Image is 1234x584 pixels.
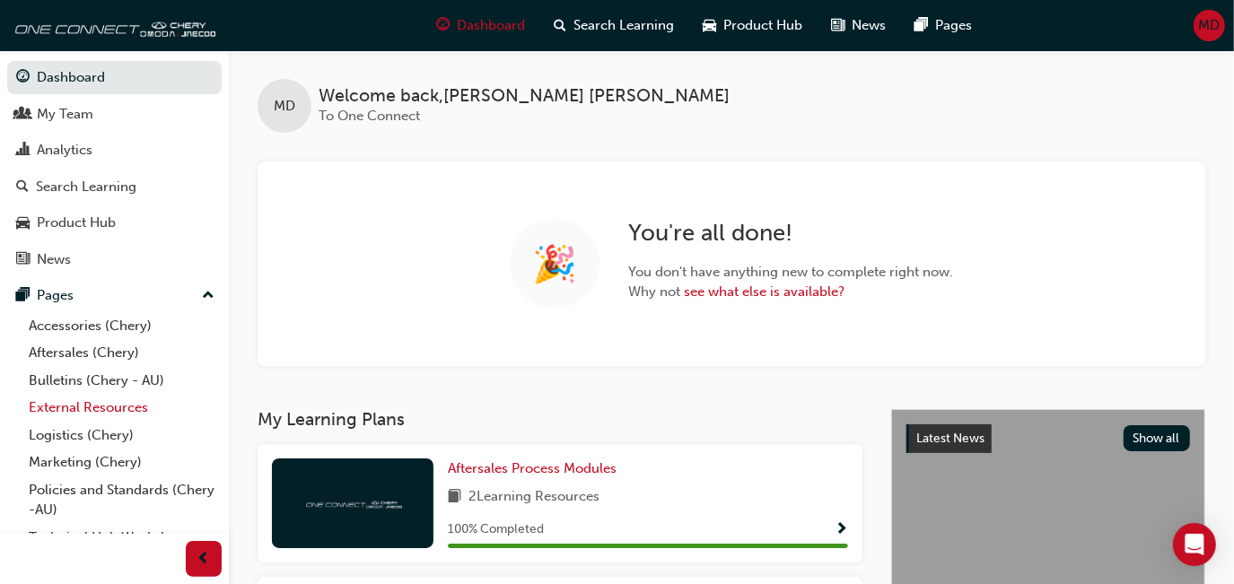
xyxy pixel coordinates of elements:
[684,283,845,300] a: see what else is available?
[628,282,953,302] span: Why not
[22,422,222,449] a: Logistics (Chery)
[22,524,222,571] a: Technical Hub Workshop information
[1199,15,1221,36] span: MD
[704,14,717,37] span: car-icon
[16,143,30,159] span: chart-icon
[319,108,420,124] span: To One Connect
[853,15,887,36] span: News
[37,249,71,270] div: News
[16,179,29,196] span: search-icon
[689,7,818,44] a: car-iconProduct Hub
[37,104,93,125] div: My Team
[319,86,730,107] span: Welcome back , [PERSON_NAME] [PERSON_NAME]
[448,486,461,509] span: book-icon
[458,15,526,36] span: Dashboard
[468,486,599,509] span: 2 Learning Resources
[9,7,215,43] img: oneconnect
[7,134,222,167] a: Analytics
[16,288,30,304] span: pages-icon
[22,339,222,367] a: Aftersales (Chery)
[448,519,544,540] span: 100 % Completed
[437,14,451,37] span: guage-icon
[36,177,136,197] div: Search Learning
[423,7,540,44] a: guage-iconDashboard
[16,252,30,268] span: news-icon
[7,170,222,204] a: Search Learning
[197,548,211,571] span: prev-icon
[906,424,1190,453] a: Latest NewsShow all
[628,219,953,248] h2: You're all done!
[16,215,30,231] span: car-icon
[832,14,845,37] span: news-icon
[37,140,92,161] div: Analytics
[22,394,222,422] a: External Resources
[7,57,222,279] button: DashboardMy TeamAnalyticsSearch LearningProduct HubNews
[16,70,30,86] span: guage-icon
[915,14,929,37] span: pages-icon
[628,262,953,283] span: You don't have anything new to complete right now.
[7,61,222,94] a: Dashboard
[818,7,901,44] a: news-iconNews
[22,449,222,476] a: Marketing (Chery)
[22,476,222,524] a: Policies and Standards (Chery -AU)
[303,494,402,511] img: oneconnect
[7,279,222,312] button: Pages
[1173,523,1216,566] div: Open Intercom Messenger
[7,206,222,240] a: Product Hub
[835,522,848,538] span: Show Progress
[22,367,222,395] a: Bulletins (Chery - AU)
[258,409,862,430] h3: My Learning Plans
[37,213,116,233] div: Product Hub
[540,7,689,44] a: search-iconSearch Learning
[901,7,987,44] a: pages-iconPages
[532,254,577,275] span: 🎉
[448,458,624,479] a: Aftersales Process Modules
[1194,10,1225,41] button: MD
[916,431,985,446] span: Latest News
[7,243,222,276] a: News
[724,15,803,36] span: Product Hub
[936,15,973,36] span: Pages
[574,15,675,36] span: Search Learning
[448,460,617,476] span: Aftersales Process Modules
[7,98,222,131] a: My Team
[202,284,214,308] span: up-icon
[16,107,30,123] span: people-icon
[555,14,567,37] span: search-icon
[22,312,222,340] a: Accessories (Chery)
[1124,425,1191,451] button: Show all
[835,519,848,541] button: Show Progress
[274,96,295,117] span: MD
[37,285,74,306] div: Pages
